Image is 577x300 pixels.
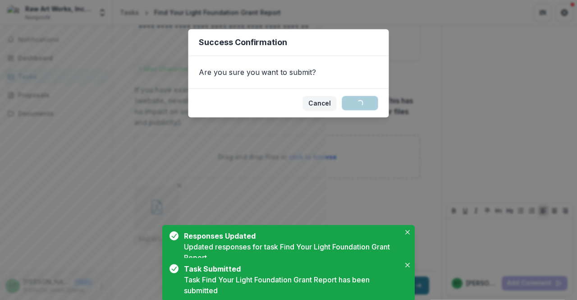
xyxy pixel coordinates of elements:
[303,96,336,111] button: Cancel
[184,241,400,263] div: Updated responses for task Find Your Light Foundation Grant Report
[184,231,397,241] div: Responses Updated
[184,263,397,274] div: Task Submitted
[184,274,400,296] div: Task Find Your Light Foundation Grant Report has been submitted
[188,29,389,56] header: Success Confirmation
[188,56,389,88] div: Are you sure you want to submit?
[402,227,413,238] button: Close
[402,260,413,271] button: Close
